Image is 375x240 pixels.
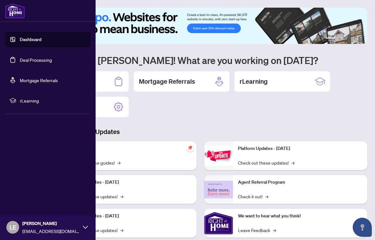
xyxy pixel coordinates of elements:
h3: Brokerage & Industry Updates [33,127,367,136]
a: Deal Processing [20,57,52,63]
button: 1 [325,38,335,40]
h1: Welcome back [PERSON_NAME]! What are you working on [DATE]? [33,54,367,66]
p: We want to hear what you think! [238,213,363,220]
img: Platform Updates - June 23, 2025 [204,146,233,166]
span: → [291,159,294,166]
button: Open asap [353,218,372,237]
img: We want to hear what you think! [204,209,233,237]
p: Platform Updates - [DATE] [67,179,191,186]
h2: Mortgage Referrals [139,77,195,86]
p: Platform Updates - [DATE] [238,145,363,152]
img: Slide 0 [33,8,367,44]
img: logo [5,3,25,18]
h2: rLearning [240,77,268,86]
span: LE [10,223,16,232]
span: → [120,193,123,200]
p: Self-Help [67,145,191,152]
span: → [117,159,120,166]
a: Check it out!→ [238,193,268,200]
span: rLearning [20,97,86,104]
span: pushpin [186,144,194,152]
button: 6 [358,38,361,40]
a: Dashboard [20,37,41,42]
span: [EMAIL_ADDRESS][DOMAIN_NAME] [22,228,80,235]
span: → [273,227,276,234]
span: → [120,227,123,234]
p: Agent Referral Program [238,179,363,186]
button: 3 [343,38,346,40]
button: 4 [348,38,351,40]
a: Mortgage Referrals [20,77,58,83]
img: Agent Referral Program [204,181,233,198]
span: [PERSON_NAME] [22,220,80,227]
p: Platform Updates - [DATE] [67,213,191,220]
a: Leave Feedback→ [238,227,276,234]
a: Check out these updates!→ [238,159,294,166]
button: 5 [353,38,356,40]
span: → [265,193,268,200]
button: 2 [338,38,341,40]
